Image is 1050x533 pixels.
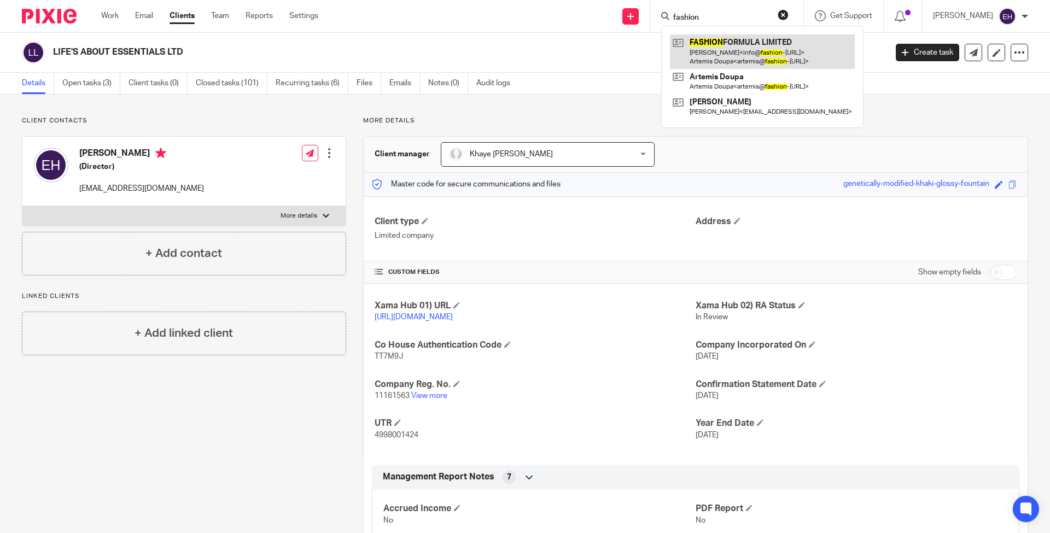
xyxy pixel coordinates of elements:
h4: Xama Hub 02) RA Status [696,300,1017,312]
h5: (Director) [79,161,204,172]
h4: Year End Date [696,418,1017,429]
a: Team [211,10,229,21]
a: Reports [246,10,273,21]
p: Limited company [375,230,696,241]
span: 7 [507,472,511,483]
p: [EMAIL_ADDRESS][DOMAIN_NAME] [79,183,204,194]
i: Primary [155,148,166,159]
a: Files [357,73,381,94]
input: Search [672,13,771,23]
a: Notes (0) [428,73,468,94]
h4: + Add contact [145,245,222,262]
p: More details [363,116,1028,125]
a: View more [411,392,447,400]
span: No [383,517,393,524]
img: svg%3E [22,41,45,64]
span: 11161563 [375,392,410,400]
span: Khaye [PERSON_NAME] [470,150,553,158]
h4: + Add linked client [135,325,233,342]
h4: Address [696,216,1017,227]
a: Open tasks (3) [62,73,120,94]
p: Linked clients [22,292,346,301]
div: genetically-modified-khaki-glossy-fountain [843,178,989,191]
p: Client contacts [22,116,346,125]
a: Create task [896,44,959,61]
h4: PDF Report [696,503,1008,514]
a: Clients [170,10,195,21]
h4: Xama Hub 01) URL [375,300,696,312]
h4: Company Reg. No. [375,379,696,390]
h4: Client type [375,216,696,227]
h4: Confirmation Statement Date [696,379,1017,390]
a: Client tasks (0) [129,73,188,94]
a: Closed tasks (101) [196,73,267,94]
a: Email [135,10,153,21]
span: [DATE] [696,392,719,400]
h2: LIFE'S ABOUT ESSENTIALS LTD [53,46,714,58]
span: Management Report Notes [383,471,494,483]
span: In Review [696,313,728,321]
a: Audit logs [476,73,518,94]
h4: UTR [375,418,696,429]
img: svg%3E [33,148,68,183]
span: [DATE] [696,431,719,439]
img: Pixie [22,9,77,24]
p: Master code for secure communications and files [372,179,561,190]
a: Emails [389,73,420,94]
span: Get Support [830,12,872,20]
span: 4998001424 [375,431,418,439]
h3: Client manager [375,149,430,160]
p: More details [281,212,317,220]
p: [PERSON_NAME] [933,10,993,21]
h4: Accrued Income [383,503,696,514]
span: TT7M9J [375,353,403,360]
a: Work [101,10,119,21]
button: Clear [778,9,789,20]
span: [DATE] [696,353,719,360]
a: Settings [289,10,318,21]
h4: CUSTOM FIELDS [375,268,696,277]
h4: [PERSON_NAME] [79,148,204,161]
span: No [696,517,705,524]
h4: Company Incorporated On [696,339,1017,351]
h4: Co House Authentication Code [375,339,696,351]
img: svg%3E [999,8,1016,25]
a: [URL][DOMAIN_NAME] [375,313,453,321]
img: Screenshot%202025-07-30%20at%207.39.43%E2%80%AFPM.png [450,148,463,161]
a: Details [22,73,54,94]
a: Recurring tasks (6) [276,73,348,94]
label: Show empty fields [918,267,981,278]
